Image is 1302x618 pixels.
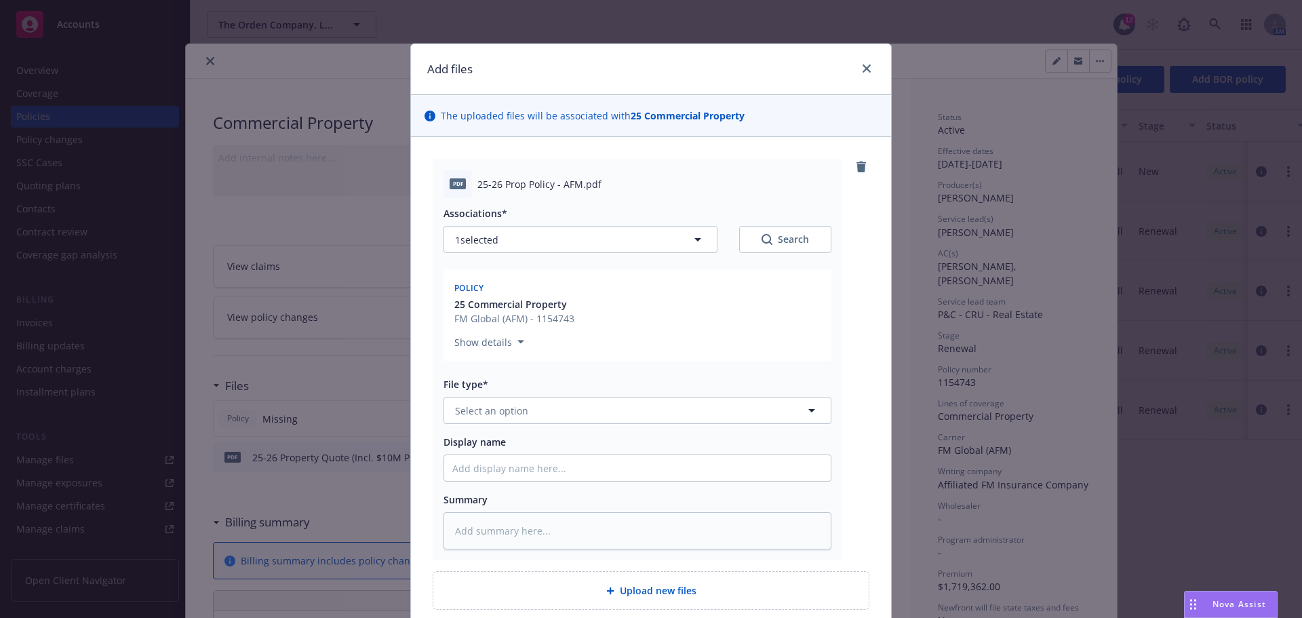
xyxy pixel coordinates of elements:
span: Select an option [455,404,528,418]
span: Nova Assist [1212,598,1266,610]
button: Select an option [443,397,831,424]
input: Add display name here... [444,455,831,481]
div: Drag to move [1185,592,1202,617]
button: Nova Assist [1184,591,1278,618]
span: Display name [443,436,506,448]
